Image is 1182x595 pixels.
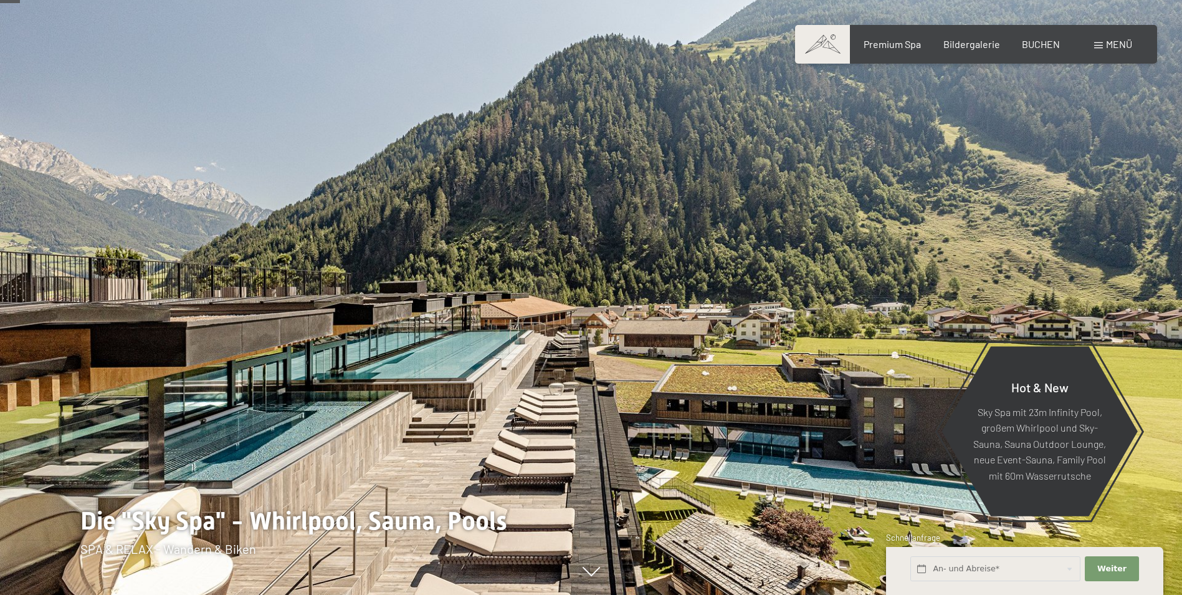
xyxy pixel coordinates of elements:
[1011,379,1069,394] span: Hot & New
[1022,38,1060,50] a: BUCHEN
[972,404,1107,483] p: Sky Spa mit 23m Infinity Pool, großem Whirlpool und Sky-Sauna, Sauna Outdoor Lounge, neue Event-S...
[943,38,1000,50] a: Bildergalerie
[1106,38,1132,50] span: Menü
[864,38,921,50] a: Premium Spa
[886,533,940,543] span: Schnellanfrage
[941,346,1138,517] a: Hot & New Sky Spa mit 23m Infinity Pool, großem Whirlpool und Sky-Sauna, Sauna Outdoor Lounge, ne...
[1097,563,1127,574] span: Weiter
[1085,556,1138,582] button: Weiter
